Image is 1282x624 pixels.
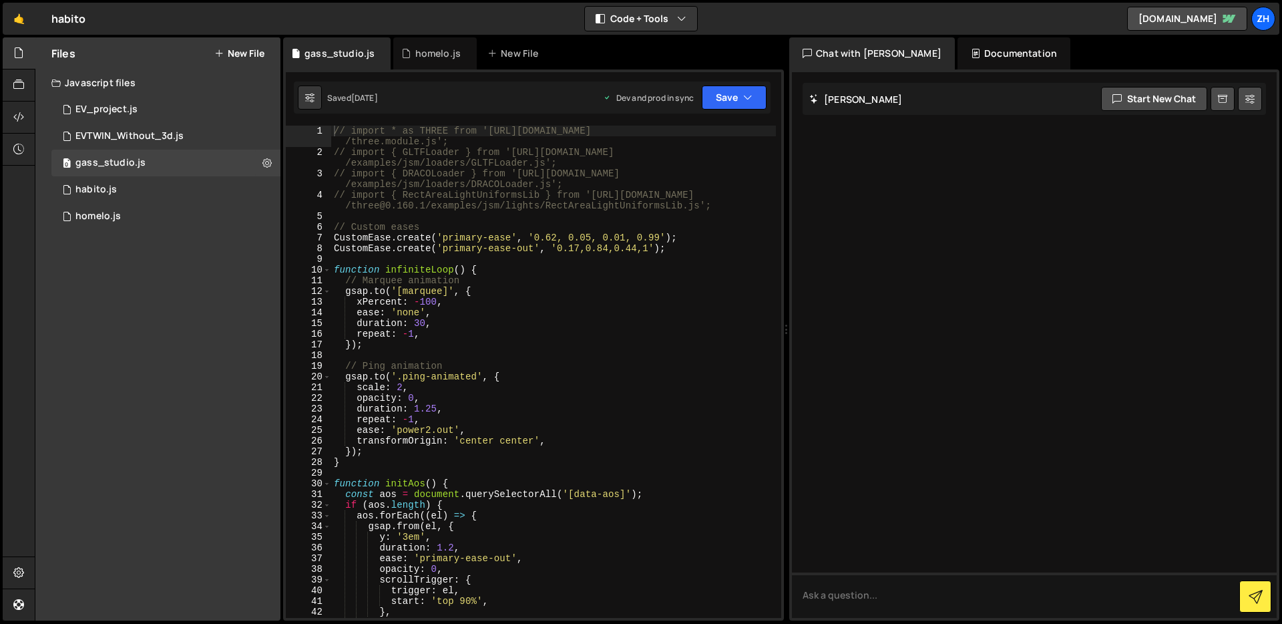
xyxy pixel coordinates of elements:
div: Javascript files [35,69,280,96]
div: habito.js [75,184,117,196]
div: 29 [286,468,331,478]
button: Code + Tools [585,7,697,31]
div: [DATE] [351,92,378,104]
div: New File [487,47,544,60]
div: 9 [286,254,331,265]
div: 35 [286,532,331,542]
div: Saved [327,92,378,104]
div: 13 [286,297,331,307]
button: Start new chat [1101,87,1207,111]
button: New File [214,48,264,59]
div: 39 [286,575,331,585]
div: 25 [286,425,331,436]
a: zh [1251,7,1275,31]
div: homelo.js [75,210,121,222]
div: 31 [286,489,331,500]
div: 14 [286,307,331,318]
div: 12 [286,286,331,297]
div: 24 [286,414,331,425]
div: gass_studio.js [304,47,375,60]
div: 34 [286,521,331,532]
div: 30 [286,478,331,489]
div: 20 [286,371,331,382]
div: 32 [286,500,331,510]
div: 17 [286,339,331,350]
button: Save [702,86,767,110]
div: EVTWIN_Without_3d.js [75,130,184,142]
div: EV_project.js [75,104,138,116]
div: 15 [286,318,331,329]
div: Documentation [957,37,1070,69]
div: 13378/41195.js [51,123,280,150]
div: 36 [286,542,331,553]
div: 7 [286,232,331,243]
div: habito [51,11,85,27]
div: 38 [286,564,331,575]
div: 8 [286,243,331,254]
h2: [PERSON_NAME] [809,93,902,106]
div: 28 [286,457,331,468]
div: 13378/43790.js [51,150,280,176]
div: 11 [286,275,331,286]
div: 18 [286,350,331,361]
div: 6 [286,222,331,232]
div: 2 [286,147,331,168]
div: 21 [286,382,331,393]
div: 37 [286,553,331,564]
div: 1 [286,126,331,147]
div: 16 [286,329,331,339]
div: gass_studio.js [75,157,146,169]
a: [DOMAIN_NAME] [1127,7,1247,31]
div: Dev and prod in sync [603,92,694,104]
div: 40 [286,585,331,596]
div: 27 [286,446,331,457]
div: 3 [286,168,331,190]
div: 4 [286,190,331,211]
div: 42 [286,607,331,617]
span: 0 [63,159,71,170]
div: 26 [286,436,331,446]
div: 5 [286,211,331,222]
div: Chat with [PERSON_NAME] [789,37,955,69]
div: homelo.js [415,47,461,60]
a: 🤙 [3,3,35,35]
h2: Files [51,46,75,61]
div: 41 [286,596,331,607]
div: 33 [286,510,331,521]
div: 10 [286,265,331,275]
div: 13378/40224.js [51,96,280,123]
div: 13378/44011.js [51,203,280,230]
div: 23 [286,404,331,414]
div: 22 [286,393,331,404]
div: 19 [286,361,331,371]
div: 13378/33578.js [51,176,280,203]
